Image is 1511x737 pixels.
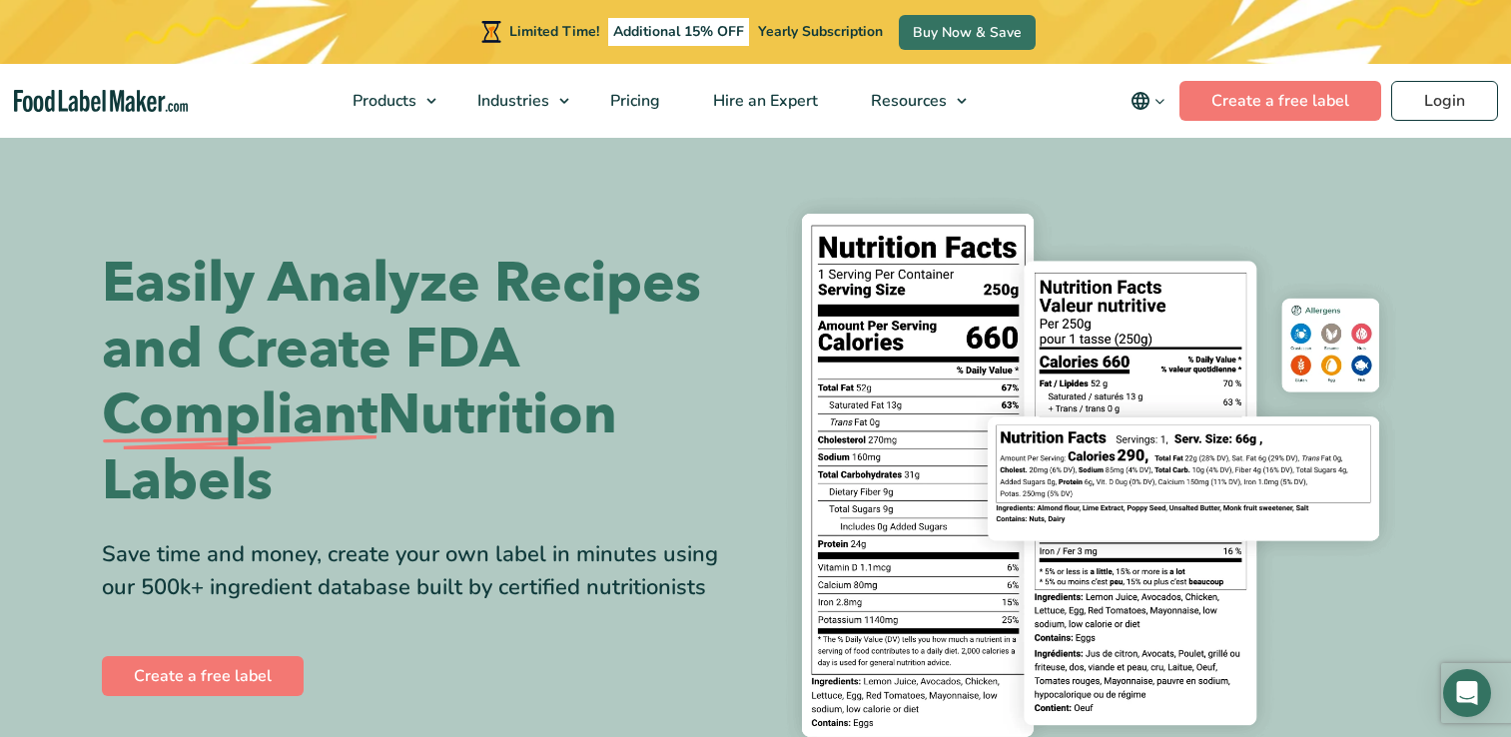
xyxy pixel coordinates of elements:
a: Create a free label [1179,81,1381,121]
div: Open Intercom Messenger [1443,669,1491,717]
span: Pricing [604,90,662,112]
span: Yearly Subscription [758,22,883,41]
a: Pricing [584,64,682,138]
span: Industries [471,90,551,112]
span: Limited Time! [509,22,599,41]
a: Hire an Expert [687,64,840,138]
a: Resources [845,64,977,138]
a: Industries [451,64,579,138]
span: Additional 15% OFF [608,18,749,46]
h1: Easily Analyze Recipes and Create FDA Nutrition Labels [102,251,741,514]
span: Hire an Expert [707,90,820,112]
a: Login [1391,81,1498,121]
a: Products [327,64,446,138]
a: Create a free label [102,656,304,696]
span: Products [347,90,418,112]
span: Compliant [102,382,378,448]
span: Resources [865,90,949,112]
a: Buy Now & Save [899,15,1036,50]
div: Save time and money, create your own label in minutes using our 500k+ ingredient database built b... [102,538,741,604]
